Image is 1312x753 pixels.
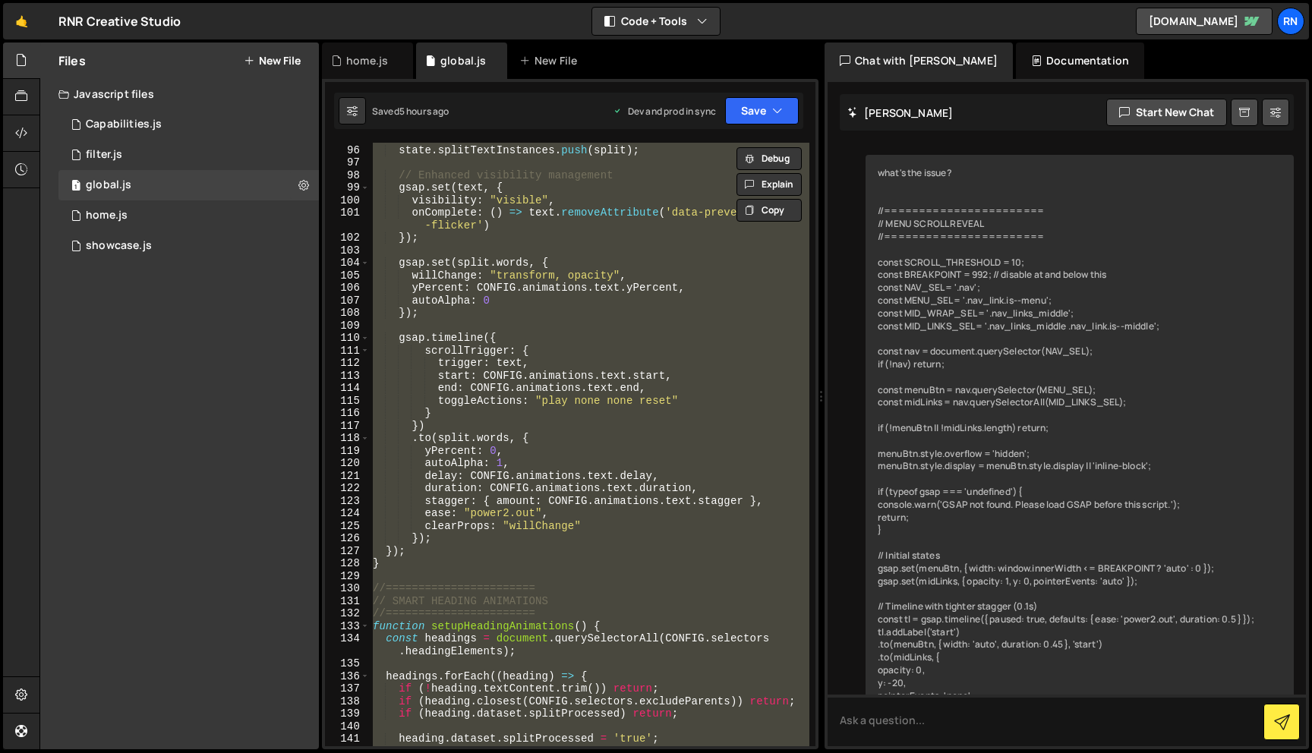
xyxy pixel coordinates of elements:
[325,295,370,307] div: 107
[325,282,370,295] div: 106
[325,557,370,570] div: 128
[58,52,86,69] h2: Files
[325,307,370,320] div: 108
[372,105,449,118] div: Saved
[325,657,370,670] div: 135
[325,495,370,508] div: 123
[440,53,486,68] div: global.js
[325,682,370,695] div: 137
[86,118,162,131] div: Capabilities.js
[86,209,128,222] div: home.js
[58,170,319,200] div: 2785/4729.js
[325,420,370,433] div: 117
[325,632,370,657] div: 134
[58,109,319,140] div: 2785/32613.js
[325,532,370,545] div: 126
[1277,8,1304,35] a: RN
[736,199,802,222] button: Copy
[325,181,370,194] div: 99
[325,156,370,169] div: 97
[86,239,152,253] div: showcase.js
[325,720,370,733] div: 140
[325,257,370,269] div: 104
[325,570,370,583] div: 129
[399,105,449,118] div: 5 hours ago
[592,8,720,35] button: Code + Tools
[325,144,370,157] div: 96
[325,370,370,383] div: 113
[58,231,319,261] div: 2785/36237.js
[325,194,370,207] div: 100
[325,507,370,520] div: 124
[825,43,1013,79] div: Chat with [PERSON_NAME]
[325,244,370,257] div: 103
[1136,8,1273,35] a: [DOMAIN_NAME]
[519,53,583,68] div: New File
[325,695,370,708] div: 138
[736,173,802,196] button: Explain
[244,55,301,67] button: New File
[86,178,131,192] div: global.js
[86,148,122,162] div: filter.js
[1016,43,1144,79] div: Documentation
[325,482,370,495] div: 122
[58,200,319,231] div: 2785/4730.js
[325,320,370,332] div: 109
[725,97,799,124] button: Save
[325,470,370,483] div: 121
[325,670,370,683] div: 136
[325,445,370,458] div: 119
[325,432,370,445] div: 118
[325,595,370,608] div: 131
[325,395,370,408] div: 115
[325,607,370,620] div: 132
[325,232,370,244] div: 102
[3,3,40,39] a: 🤙
[325,407,370,420] div: 116
[325,332,370,345] div: 110
[325,345,370,358] div: 111
[58,12,181,30] div: RNR Creative Studio
[325,206,370,232] div: 101
[325,707,370,720] div: 139
[1106,99,1227,126] button: Start new chat
[325,169,370,182] div: 98
[346,53,388,68] div: home.js
[325,382,370,395] div: 114
[325,545,370,558] div: 127
[325,733,370,745] div: 141
[847,106,953,120] h2: [PERSON_NAME]
[325,620,370,633] div: 133
[325,357,370,370] div: 112
[71,181,80,193] span: 1
[58,140,319,170] div: 2785/35735.js
[736,147,802,170] button: Debug
[325,457,370,470] div: 120
[40,79,319,109] div: Javascript files
[613,105,716,118] div: Dev and prod in sync
[325,582,370,595] div: 130
[325,520,370,533] div: 125
[325,269,370,282] div: 105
